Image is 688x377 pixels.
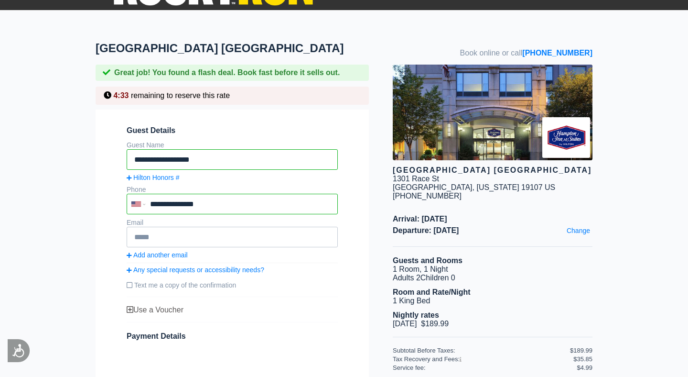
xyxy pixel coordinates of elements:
label: Phone [127,186,146,193]
a: Hilton Honors # [127,174,338,181]
span: Children 0 [420,274,455,282]
b: Guests and Rooms [393,256,462,265]
label: Guest Name [127,141,164,149]
div: [GEOGRAPHIC_DATA] [GEOGRAPHIC_DATA] [393,166,592,175]
span: Book online or call [460,49,592,57]
a: Add another email [127,251,338,259]
label: Email [127,219,143,226]
span: [DATE] $189.99 [393,320,449,328]
div: Service fee: [393,364,577,371]
b: Nightly rates [393,311,439,319]
h1: [GEOGRAPHIC_DATA] [GEOGRAPHIC_DATA] [96,42,393,55]
a: Change [564,224,592,237]
div: 1301 Race St [393,175,439,183]
div: Great job! You found a flash deal. Book fast before it sells out. [96,65,369,81]
a: Any special requests or accessibility needs? [127,266,338,274]
span: [US_STATE] [476,183,519,191]
span: Departure: [DATE] [393,226,592,235]
div: [PHONE_NUMBER] [393,192,592,200]
span: 19107 [521,183,543,191]
span: 4:33 [113,91,129,100]
li: 1 Room, 1 Night [393,265,592,274]
div: $189.99 [570,347,592,354]
span: Guest Details [127,126,338,135]
div: United States: +1 [128,195,148,213]
span: Payment Details [127,332,186,340]
div: $35.85 [573,355,592,363]
div: Subtotal Before Taxes: [393,347,570,354]
span: Arrival: [DATE] [393,215,592,223]
div: $4.99 [577,364,592,371]
b: Room and Rate/Night [393,288,471,296]
a: [PHONE_NUMBER] [522,49,592,57]
span: [GEOGRAPHIC_DATA], [393,183,474,191]
div: Use a Voucher [127,306,338,314]
span: remaining to reserve this rate [131,91,230,100]
label: Text me a copy of the confirmation [127,277,338,293]
div: Tax Recovery and Fees: [393,355,570,363]
li: 1 King Bed [393,297,592,305]
span: US [545,183,555,191]
li: Adults 2 [393,274,592,282]
img: hotel image [393,65,592,160]
img: Brand logo for Hampton Inn Philadelphia Center City-Convention Center [542,117,590,158]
